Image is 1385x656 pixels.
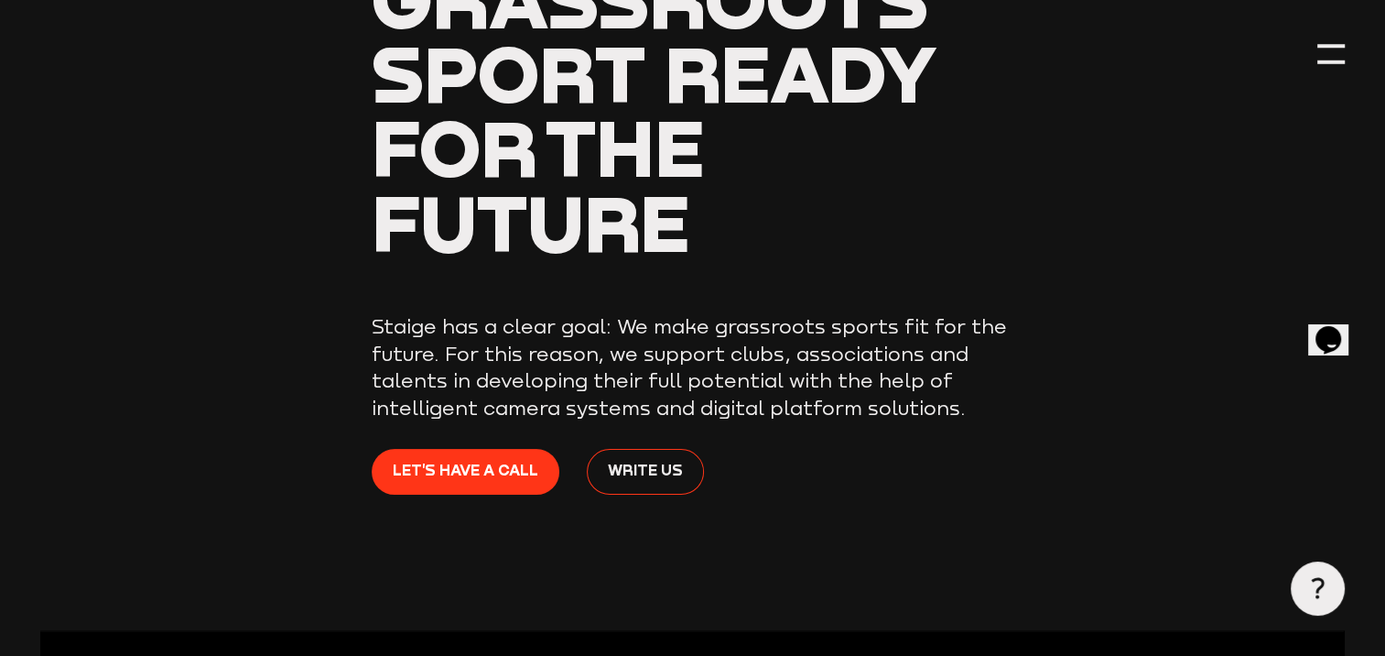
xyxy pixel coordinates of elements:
[608,459,683,483] span: Write us
[587,449,704,495] a: Write us
[372,313,1013,421] p: Staige has a clear goal: We make grassroots sports fit for the future. For this reason, we suppor...
[393,459,538,483] span: Let's have a call
[1308,301,1367,355] iframe: chat widget
[372,449,559,495] a: Let's have a call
